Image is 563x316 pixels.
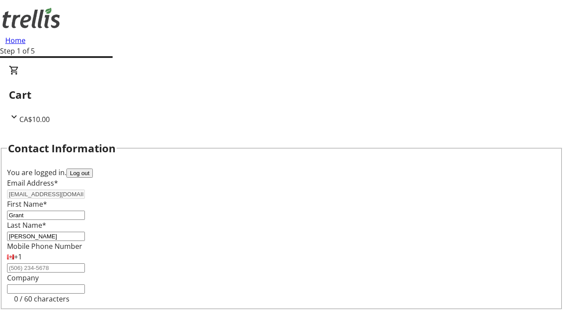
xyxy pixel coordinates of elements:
label: First Name* [7,199,47,209]
h2: Cart [9,87,554,103]
label: Company [7,273,39,283]
span: CA$10.00 [19,115,50,124]
tr-character-limit: 0 / 60 characters [14,294,69,304]
h2: Contact Information [8,140,116,156]
label: Mobile Phone Number [7,241,82,251]
div: You are logged in. [7,167,556,178]
button: Log out [66,169,93,178]
label: Email Address* [7,178,58,188]
div: CartCA$10.00 [9,65,554,125]
input: (506) 234-5678 [7,263,85,273]
label: Last Name* [7,220,46,230]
